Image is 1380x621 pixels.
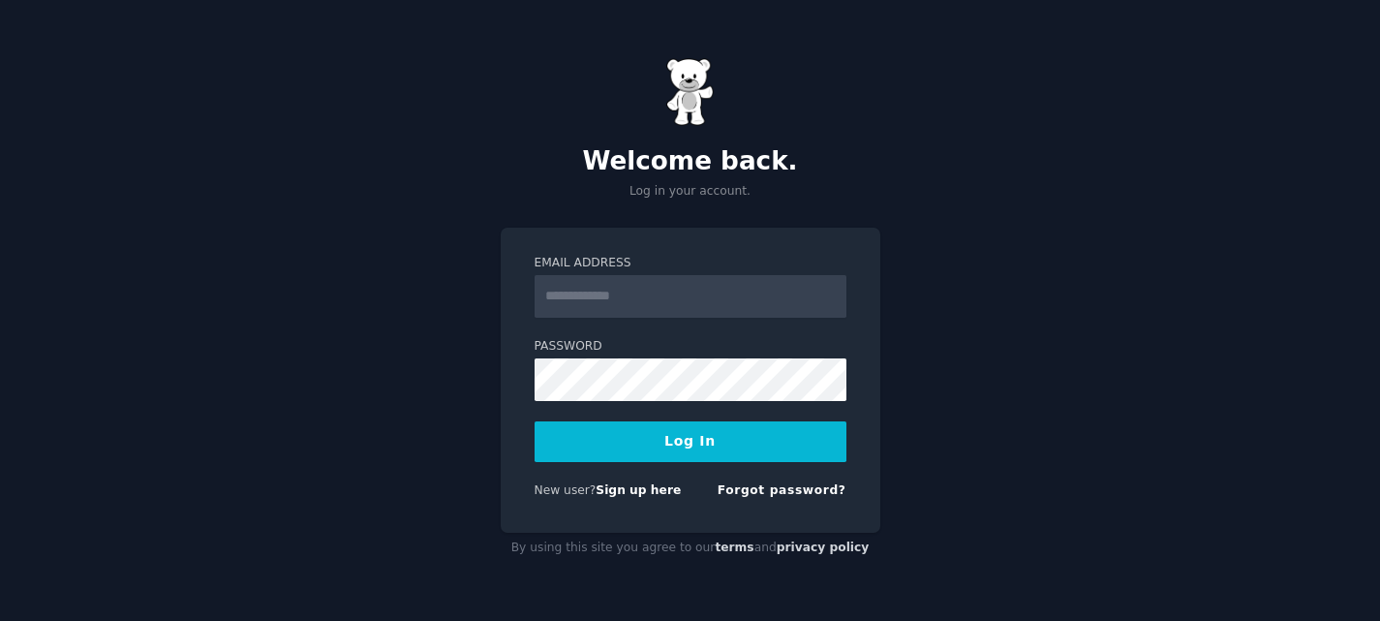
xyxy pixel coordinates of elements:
a: terms [715,541,753,554]
p: Log in your account. [501,183,880,201]
div: By using this site you agree to our and [501,533,880,564]
a: Sign up here [596,483,681,497]
h2: Welcome back. [501,146,880,177]
label: Email Address [535,255,846,272]
a: Forgot password? [718,483,846,497]
a: privacy policy [777,541,870,554]
label: Password [535,338,846,356]
img: Gummy Bear [666,58,715,126]
button: Log In [535,421,846,462]
span: New user? [535,483,597,497]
